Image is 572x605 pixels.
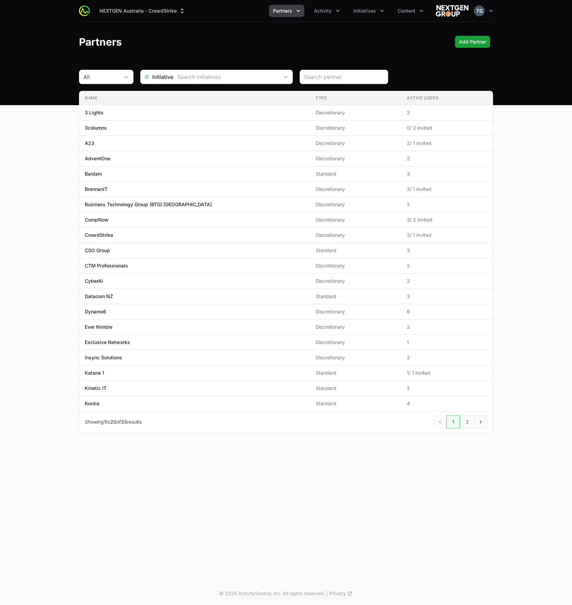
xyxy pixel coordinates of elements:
span: 3 [407,170,487,177]
span: Discretionary [316,155,396,162]
p: 3columns [85,125,107,131]
button: All [79,70,133,84]
div: Initiatives menu [349,5,388,17]
span: Content [398,7,415,14]
p: CSO Group [85,247,110,254]
p: Exclusive Networks [85,339,130,346]
div: All [83,73,120,81]
a: Next [474,415,487,428]
p: © 2025 ActivitySource, inc. All rights reserved. [219,590,325,597]
p: CrowdStrike [85,232,113,239]
span: Discretionary [316,308,396,315]
p: Baidam [85,170,102,177]
span: Discretionary [316,232,396,239]
img: NEXTGEN Australia [436,4,468,18]
p: A23 [85,140,94,147]
span: 2 [407,385,487,392]
span: Partners [273,7,292,14]
p: Datacom NZ [85,293,113,300]
span: Add Partner [459,38,486,46]
span: 6 [407,308,487,315]
div: Partners menu [269,5,304,17]
span: Discretionary [316,278,396,284]
button: NEXTGEN Australia - CrowdStrike [95,5,190,17]
p: BrennanIT [85,186,108,193]
span: 0 / 2 invited [407,125,487,131]
span: Discretionary [316,109,396,116]
th: Name [79,91,310,105]
img: Timothy Greig [474,5,485,16]
span: Standard [316,293,396,300]
span: Discretionary [316,354,396,361]
p: Showing to of results [85,419,142,425]
p: Business Technology Group (BTG) [GEOGRAPHIC_DATA] [85,201,212,208]
span: Initiatives [353,7,376,14]
span: 3 [407,247,487,254]
div: Primary actions [455,36,490,48]
span: 2 / 1 invited [407,140,487,147]
span: 2 [407,324,487,330]
span: Standard [316,370,396,376]
p: Dynamo6 [85,308,106,315]
button: Add Partner [455,36,490,48]
p: Ever Nimble [85,324,112,330]
span: 1 / 1 invited [407,370,487,376]
span: 3 / 1 invited [407,186,487,193]
p: CTM Professionals [85,262,128,269]
span: Initiative [141,73,173,81]
span: 2 [407,155,487,162]
span: 20 [110,419,116,425]
p: CompNow [85,216,109,223]
span: Discretionary [316,201,396,208]
span: Discretionary [316,125,396,131]
button: Initiatives [349,5,388,17]
span: 3 [407,293,487,300]
button: Content [394,5,428,17]
p: Kordia [85,400,99,407]
span: Discretionary [316,339,396,346]
div: Main navigation [90,5,428,17]
span: 2 [407,262,487,269]
span: 33 [121,419,127,425]
span: 2 [407,278,487,284]
span: 4 [407,400,487,407]
div: Supplier switch menu [95,5,190,17]
span: | [326,590,328,597]
span: Standard [316,400,396,407]
h1: Partners [79,36,122,48]
div: Open [279,70,292,84]
p: AdventOne [85,155,110,162]
div: Activity menu [310,5,344,17]
span: Standard [316,247,396,254]
span: Standard [316,385,396,392]
span: 3 / 2 invited [407,216,487,223]
span: Discretionary [316,140,396,147]
span: 1 [104,419,106,425]
img: ActivitySource [79,5,90,16]
div: Content menu [394,5,428,17]
input: Search partner [304,73,384,81]
p: 3 Lights [85,109,104,116]
a: 1 [446,415,460,428]
a: 2 [460,415,475,428]
button: Partners [269,5,304,17]
p: Kinetic IT [85,385,107,392]
span: 1 [407,339,487,346]
span: Discretionary [316,186,396,193]
input: Search initiatives [173,70,279,84]
th: Type [310,91,401,105]
span: Standard [316,170,396,177]
button: Activity [310,5,344,17]
span: 2 [407,354,487,361]
span: Discretionary [316,262,396,269]
span: Activity [314,7,332,14]
span: Discretionary [316,324,396,330]
p: CyberAI [85,278,103,284]
span: Discretionary [316,216,396,223]
p: Katana 1 [85,370,104,376]
p: Insync Solutions [85,354,122,361]
th: Active Users [401,91,493,105]
span: 3 / 1 invited [407,232,487,239]
span: 2 [407,109,487,116]
span: 2 [407,201,487,208]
